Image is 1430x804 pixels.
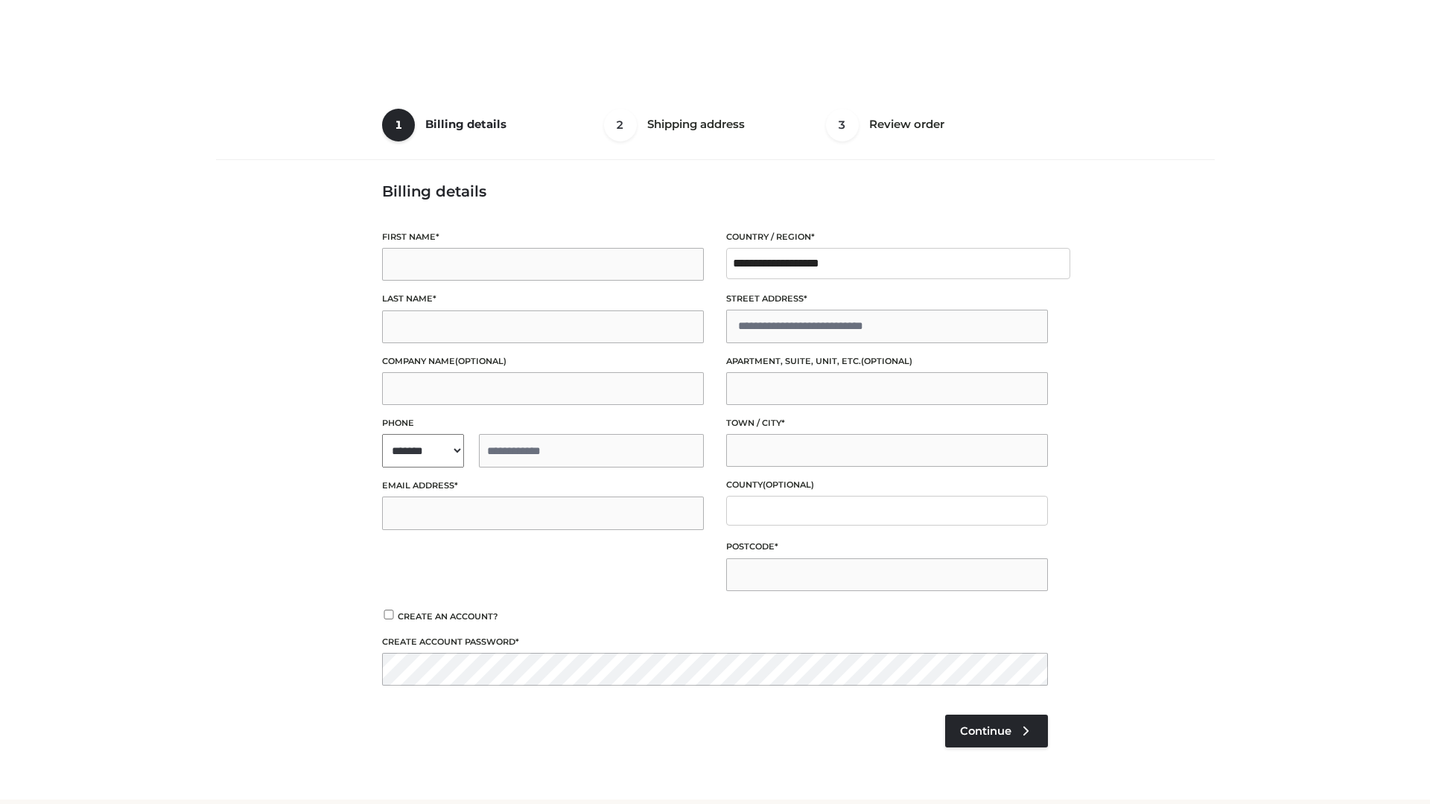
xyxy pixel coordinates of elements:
label: First name [382,230,704,244]
span: (optional) [455,356,506,366]
label: Apartment, suite, unit, etc. [726,354,1048,368]
input: Create an account? [382,610,395,619]
label: Phone [382,416,704,430]
a: Continue [945,715,1048,747]
label: Postcode [726,540,1048,554]
span: 1 [382,109,415,141]
h3: Billing details [382,182,1048,200]
span: Billing details [425,117,506,131]
span: Continue [960,724,1011,738]
span: 3 [826,109,859,141]
span: Create an account? [398,611,498,622]
label: Town / City [726,416,1048,430]
label: Country / Region [726,230,1048,244]
label: Last name [382,292,704,306]
span: Shipping address [647,117,745,131]
span: (optional) [763,479,814,490]
label: Company name [382,354,704,368]
label: Street address [726,292,1048,306]
label: County [726,478,1048,492]
span: 2 [604,109,637,141]
span: (optional) [861,356,912,366]
label: Create account password [382,635,1048,649]
label: Email address [382,479,704,493]
span: Review order [869,117,944,131]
